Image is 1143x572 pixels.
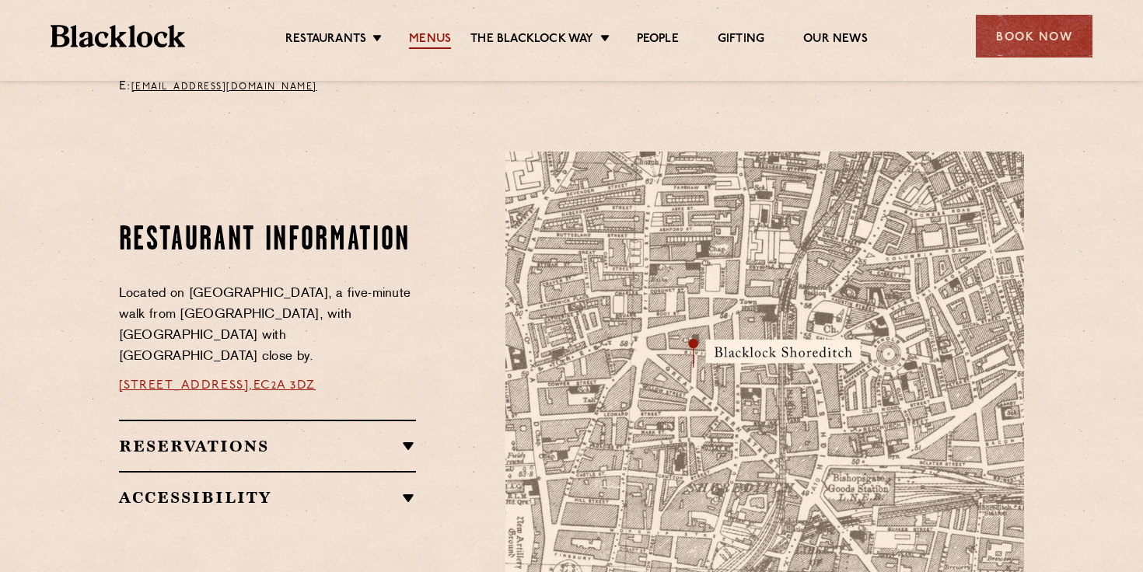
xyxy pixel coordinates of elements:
div: Book Now [976,15,1092,58]
a: Our News [803,32,868,49]
a: Restaurants [285,32,366,49]
a: EC2A 3DZ [253,379,316,392]
h2: Reservations [119,437,417,455]
p: E: [119,77,328,97]
a: People [637,32,679,49]
a: The Blacklock Way [470,32,593,49]
h2: Restaurant Information [119,221,417,260]
a: Gifting [718,32,764,49]
p: Located on [GEOGRAPHIC_DATA], a five-minute walk from [GEOGRAPHIC_DATA], with [GEOGRAPHIC_DATA] w... [119,284,417,368]
h2: Accessibility [119,488,417,507]
a: Menus [409,32,451,49]
a: [EMAIL_ADDRESS][DOMAIN_NAME] [131,82,317,92]
a: [STREET_ADDRESS], [119,379,253,392]
img: BL_Textured_Logo-footer-cropped.svg [51,25,185,47]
